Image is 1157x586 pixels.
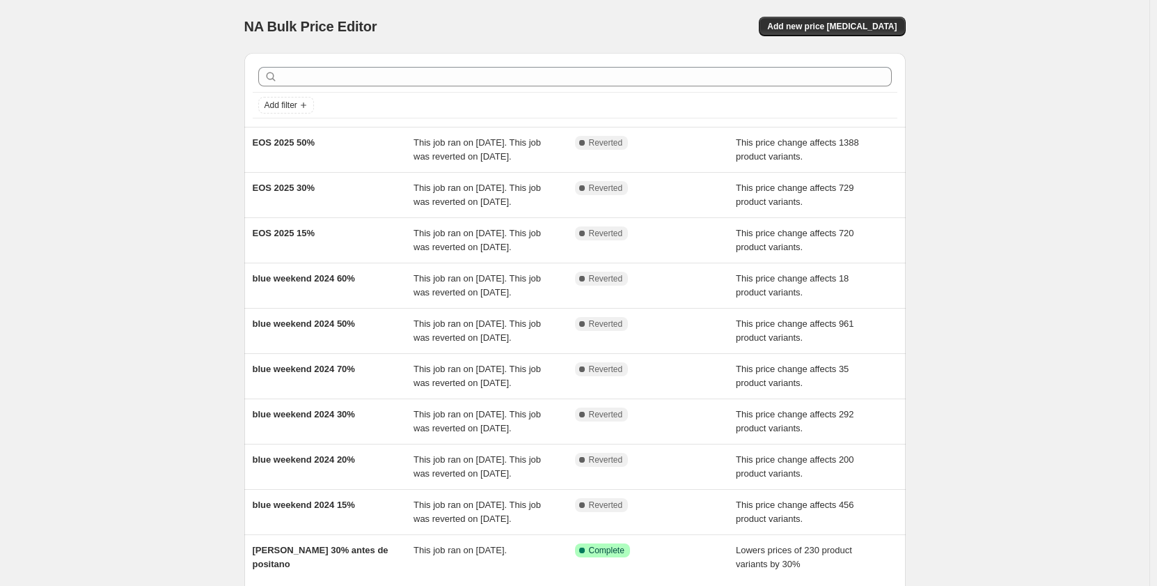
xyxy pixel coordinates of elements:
[253,183,315,193] span: EOS 2025 30%
[414,500,541,524] span: This job ran on [DATE]. This job was reverted on [DATE].
[736,183,854,207] span: This price change affects 729 product variants.
[589,273,623,284] span: Reverted
[414,137,541,162] span: This job ran on [DATE]. This job was reverted on [DATE].
[253,409,355,419] span: blue weekend 2024 30%
[589,500,623,511] span: Reverted
[589,318,623,330] span: Reverted
[414,273,541,298] span: This job ran on [DATE]. This job was reverted on [DATE].
[253,545,388,569] span: [PERSON_NAME] 30% antes de positano
[253,137,315,148] span: EOS 2025 50%
[759,17,905,36] button: Add new price [MEDICAL_DATA]
[736,500,854,524] span: This price change affects 456 product variants.
[253,364,355,374] span: blue weekend 2024 70%
[767,21,897,32] span: Add new price [MEDICAL_DATA]
[253,318,355,329] span: blue weekend 2024 50%
[253,500,355,510] span: blue weekend 2024 15%
[589,409,623,420] span: Reverted
[736,545,852,569] span: Lowers prices of 230 product variants by 30%
[414,318,541,343] span: This job ran on [DATE]. This job was reverted on [DATE].
[589,454,623,465] span: Reverted
[414,454,541,479] span: This job ran on [DATE]. This job was reverted on [DATE].
[253,273,355,284] span: blue weekend 2024 60%
[589,545,624,556] span: Complete
[736,273,849,298] span: This price change affects 18 product variants.
[589,183,623,194] span: Reverted
[414,409,541,433] span: This job ran on [DATE]. This job was reverted on [DATE].
[589,228,623,239] span: Reverted
[253,228,315,238] span: EOS 2025 15%
[736,228,854,252] span: This price change affects 720 product variants.
[414,228,541,252] span: This job ran on [DATE]. This job was reverted on [DATE].
[589,364,623,375] span: Reverted
[258,97,314,114] button: Add filter
[736,364,849,388] span: This price change affects 35 product variants.
[244,19,377,34] span: NA Bulk Price Editor
[736,409,854,433] span: This price change affects 292 product variants.
[736,137,859,162] span: This price change affects 1388 product variants.
[414,545,507,555] span: This job ran on [DATE].
[253,454,355,465] span: blue weekend 2024 20%
[265,100,297,111] span: Add filter
[736,318,854,343] span: This price change affects 961 product variants.
[589,137,623,148] span: Reverted
[736,454,854,479] span: This price change affects 200 product variants.
[414,364,541,388] span: This job ran on [DATE]. This job was reverted on [DATE].
[414,183,541,207] span: This job ran on [DATE]. This job was reverted on [DATE].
